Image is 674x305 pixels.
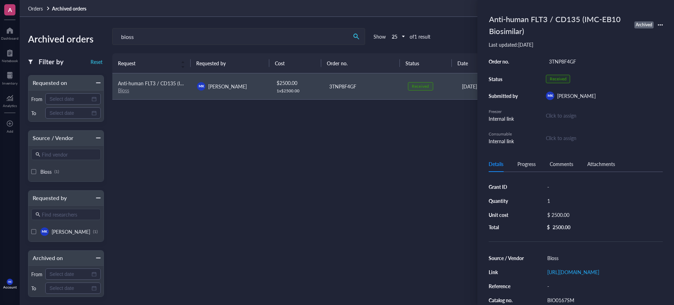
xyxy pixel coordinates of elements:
div: Bioss [544,253,663,263]
th: Date [452,53,556,73]
div: of 1 result [410,33,430,40]
div: Quantity [489,198,524,204]
div: Last updated: [DATE] [489,41,663,48]
div: [DATE] [462,82,555,90]
div: To [31,110,42,116]
div: $ 2500.00 [277,79,317,87]
div: - [544,182,663,192]
div: Freezer [489,108,520,115]
div: Internal link [489,115,520,122]
div: Click to assign [546,134,663,142]
span: MK [547,93,553,98]
div: Link [489,269,524,275]
div: Anti-human FLT3 / CD135 (IMC-EB10 Biosimilar) [486,11,630,39]
div: (1) [93,229,98,234]
div: 1 x $ 2500.00 [277,88,317,94]
th: Cost [269,53,322,73]
div: Details [489,160,503,168]
div: Consumable [489,131,520,137]
a: Bioss [118,87,129,94]
div: Filter by [39,57,64,67]
div: 3TNP8F4GF [546,57,663,66]
div: Requested on [28,78,67,88]
div: Account [3,285,17,289]
input: Select date [49,284,90,292]
div: Order no. [489,58,520,65]
div: Received [550,76,567,82]
span: [PERSON_NAME] [557,92,596,99]
div: Dashboard [1,36,19,40]
th: Requested by [191,53,269,73]
div: Add [7,129,13,133]
span: A [8,5,12,14]
div: Click to assign [546,112,663,119]
div: Progress [517,160,536,168]
div: Analytics [3,104,17,108]
span: Request [118,59,177,67]
div: Archived orders [28,32,104,46]
a: Orders [28,5,51,12]
div: Inventory [2,81,18,85]
span: Reset [91,59,103,65]
div: Submitted by [489,93,520,99]
div: From [31,96,42,102]
div: Notebook [2,59,18,63]
div: Show [374,33,386,40]
div: 2500.00 [553,224,570,230]
div: Comments [550,160,573,168]
div: 3TNP8F4GF [329,82,396,90]
span: MK [42,229,47,234]
span: [PERSON_NAME] [52,228,90,235]
th: Request [112,53,191,73]
div: Attachments [587,160,615,168]
div: Grant ID [489,184,524,190]
div: 1 [544,196,663,206]
div: Received [412,84,429,89]
div: Source / Vendor [28,133,73,143]
div: Reference [489,283,524,289]
input: Select date [49,109,90,117]
div: (1) [54,169,59,174]
a: Dashboard [1,25,19,40]
span: Anti-human FLT3 / CD135 (IMC-EB10 Biosimilar) [118,80,225,87]
div: $ 2500.00 [544,210,660,220]
th: Status [400,53,452,73]
div: Archived on [28,253,63,263]
div: Total [489,224,524,230]
a: Notebook [2,47,18,63]
div: - [544,281,663,291]
td: 3TNP8F4GF [323,73,402,100]
div: From [31,271,42,277]
input: Select date [49,95,90,103]
div: To [31,285,42,291]
div: Source / Vendor [489,255,524,261]
span: MK [199,84,204,88]
th: Order no. [321,53,399,73]
span: [PERSON_NAME] [208,83,247,90]
a: [URL][DOMAIN_NAME] [547,268,599,276]
div: Requested by [28,193,67,203]
button: Reset [89,58,104,66]
b: 25 [392,33,397,40]
a: Archived orders [52,5,88,12]
div: Catalog no. [489,297,524,303]
div: BIO0167SM [544,295,663,305]
div: Internal link [489,137,520,145]
div: $ [547,224,550,230]
div: Archived [634,21,654,28]
div: Status [489,76,520,82]
div: Unit cost [489,212,524,218]
span: Bioss [40,168,52,175]
a: Inventory [2,70,18,85]
a: Analytics [3,92,17,108]
span: MK [8,280,12,283]
span: Orders [28,5,43,12]
input: Select date [49,270,90,278]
